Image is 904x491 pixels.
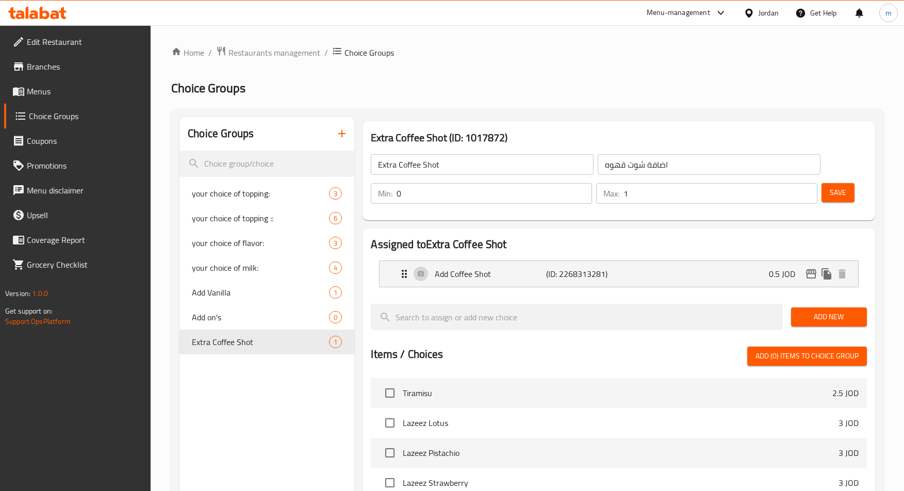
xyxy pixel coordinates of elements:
span: Select choice [379,412,401,434]
div: Add Vanilla1 [179,280,354,305]
p: Add Coffee Shot [435,268,546,280]
span: Lazeez Lotus [403,417,839,429]
p: (ID: 2268313281) [546,268,620,280]
span: Coverage Report [27,234,143,246]
button: Add New [791,307,867,326]
div: Jordan [759,7,779,19]
span: Restaurants management [228,46,320,59]
li: Expand [371,256,867,291]
span: Edit Restaurant [27,36,143,48]
span: Save [830,186,846,199]
li: / [208,46,212,59]
p: 3 JOD [839,447,859,459]
input: search [179,151,354,177]
a: Branches [4,54,151,79]
span: Menu disclaimer [27,184,143,197]
button: duplicate [819,266,834,282]
span: your choice of flavor: [192,237,329,249]
button: edit [803,266,819,282]
span: 3 [330,189,341,199]
div: Choices [329,212,342,224]
div: your choice of topping ::6 [179,206,354,231]
a: Coverage Report [4,227,151,252]
div: Add on's0 [179,305,354,330]
p: 0.5 JOD [769,268,803,280]
nav: breadcrumb [171,46,883,59]
span: your choice of milk: [192,261,329,274]
span: Branches [27,60,143,73]
span: Promotions [27,159,143,172]
span: Tiramisu [403,387,832,399]
span: m [885,7,892,19]
span: Coupons [27,135,143,147]
a: Restaurants management [216,46,320,59]
span: Select choice [379,382,401,404]
span: Select choice [379,442,401,464]
span: 4 [330,263,341,273]
span: Add New [799,310,859,323]
div: Choices [329,187,342,200]
button: Save [821,183,854,202]
span: your choice of topping :: [192,212,329,224]
a: Choice Groups [4,104,151,128]
span: Lazeez Strawberry [403,477,839,489]
div: Choices [329,261,342,274]
h2: Items / Choices [371,347,443,362]
a: Grocery Checklist [4,252,151,277]
span: Menus [27,85,143,97]
span: Upsell [27,209,143,221]
div: Menu-management [647,7,710,19]
div: Choices [329,311,342,323]
span: Lazeez Pistachio [403,447,839,459]
div: your choice of flavor:3 [179,231,354,255]
span: Add Vanilla [192,286,329,299]
p: Min: [378,187,392,200]
span: 1 [330,288,341,298]
span: 1 [330,337,341,347]
a: Promotions [4,153,151,178]
input: search [371,304,783,330]
div: Extra Coffee Shot1 [179,330,354,354]
span: 6 [330,214,341,223]
div: your choice of topping:3 [179,181,354,206]
p: 3 JOD [839,417,859,429]
span: 1.0.0 [32,287,48,300]
div: Choices [329,336,342,348]
span: Get support on: [5,304,53,318]
span: Add on's [192,311,329,323]
h2: Assigned to Extra Coffee Shot [371,237,867,252]
div: Expand [380,261,858,287]
span: Grocery Checklist [27,258,143,271]
span: Version: [5,287,30,300]
span: 3 [330,238,341,248]
p: Max: [603,187,619,200]
a: Menu disclaimer [4,178,151,203]
a: Support.OpsPlatform [5,315,71,328]
div: Choices [329,237,342,249]
a: Edit Restaurant [4,29,151,54]
span: 0 [330,313,341,322]
li: / [324,46,328,59]
span: Choice Groups [29,110,143,122]
button: Add (0) items to choice group [747,347,867,366]
div: Choices [329,286,342,299]
span: Choice Groups [344,46,394,59]
a: Menus [4,79,151,104]
span: Extra Coffee Shot [192,336,329,348]
p: 3 JOD [839,477,859,489]
div: your choice of milk:4 [179,255,354,280]
p: 2.5 JOD [832,387,859,399]
span: your choice of topping: [192,187,329,200]
span: Add (0) items to choice group [755,350,859,363]
span: Choice Groups [171,76,245,100]
button: delete [834,266,850,282]
a: Home [171,46,204,59]
h3: Extra Coffee Shot (ID: 1017872) [371,129,867,146]
a: Coupons [4,128,151,153]
a: Upsell [4,203,151,227]
h2: Choice Groups [188,126,254,141]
